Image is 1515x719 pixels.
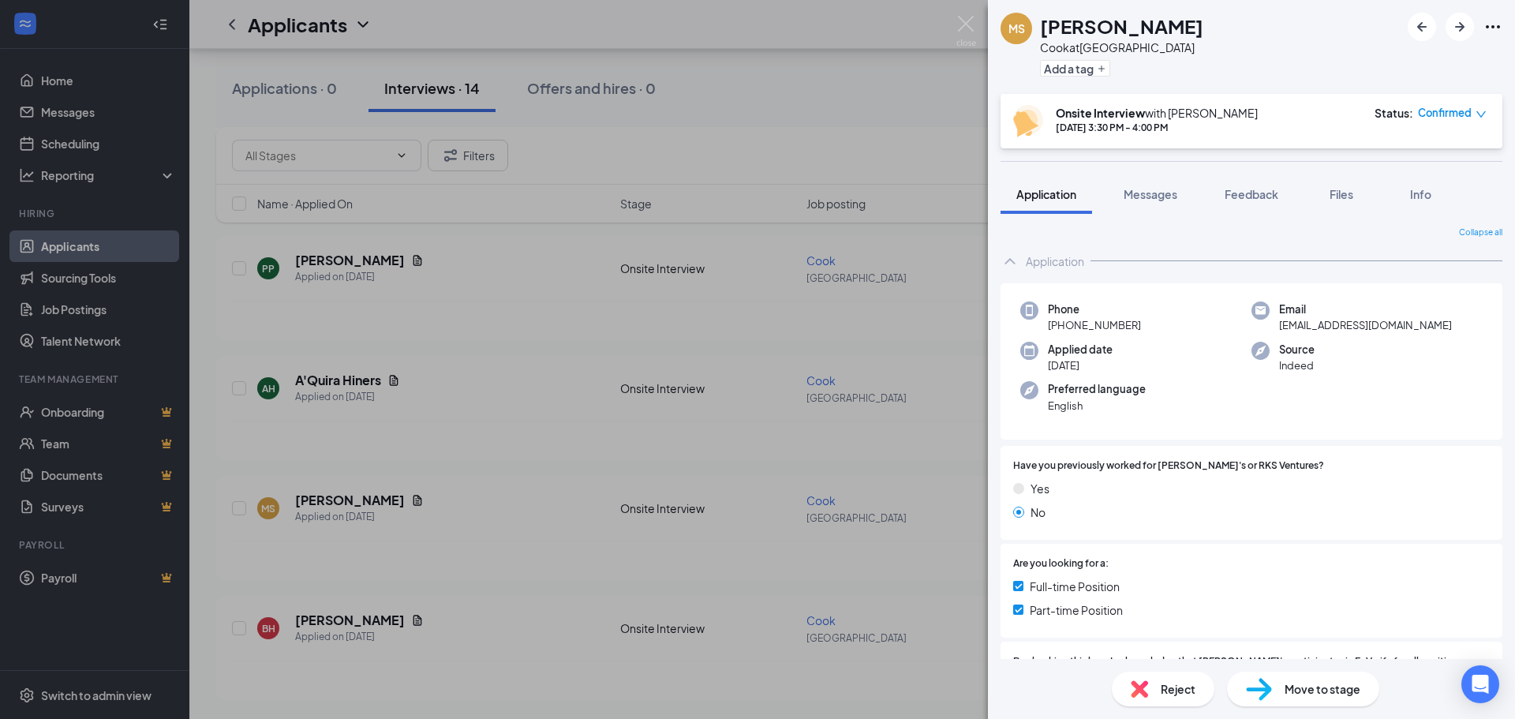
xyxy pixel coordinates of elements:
span: Have you previously worked for [PERSON_NAME]'s or RKS Ventures? [1013,459,1324,474]
svg: Plus [1097,64,1106,73]
h1: [PERSON_NAME] [1040,13,1203,39]
svg: ArrowRight [1450,17,1469,36]
svg: ChevronUp [1001,252,1019,271]
div: Open Intercom Messenger [1461,665,1499,703]
span: Info [1410,187,1431,201]
span: Confirmed [1418,105,1472,121]
div: [DATE] 3:30 PM - 4:00 PM [1056,121,1258,134]
span: Messages [1124,187,1177,201]
div: Application [1026,253,1084,269]
span: Indeed [1279,358,1315,373]
div: Cook at [GEOGRAPHIC_DATA] [1040,39,1203,55]
span: down [1476,109,1487,120]
span: Feedback [1225,187,1278,201]
span: Applied date [1048,342,1113,358]
span: No [1031,504,1046,521]
button: ArrowLeftNew [1408,13,1436,41]
button: PlusAdd a tag [1040,60,1110,77]
span: Files [1330,187,1353,201]
span: Application [1016,187,1076,201]
span: Phone [1048,301,1141,317]
span: Yes [1031,480,1049,497]
span: [PHONE_NUMBER] [1048,317,1141,333]
span: Collapse all [1459,227,1502,239]
div: MS [1008,21,1025,36]
span: Are you looking for a: [1013,556,1109,571]
span: Reject [1161,680,1195,698]
span: Email [1279,301,1452,317]
span: Part-time Position [1030,601,1123,619]
button: ArrowRight [1446,13,1474,41]
span: English [1048,398,1146,414]
span: Full-time Position [1030,578,1120,595]
span: [EMAIL_ADDRESS][DOMAIN_NAME] [1279,317,1452,333]
b: Onsite Interview [1056,106,1145,120]
span: [DATE] [1048,358,1113,373]
div: with [PERSON_NAME] [1056,105,1258,121]
svg: Ellipses [1483,17,1502,36]
span: By checking this box, I acknowledge that [PERSON_NAME]'s participates in E-Verify for all positions. [1013,654,1466,669]
span: Preferred language [1048,381,1146,397]
span: Source [1279,342,1315,358]
svg: ArrowLeftNew [1412,17,1431,36]
span: Move to stage [1285,680,1360,698]
div: Status : [1375,105,1413,121]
